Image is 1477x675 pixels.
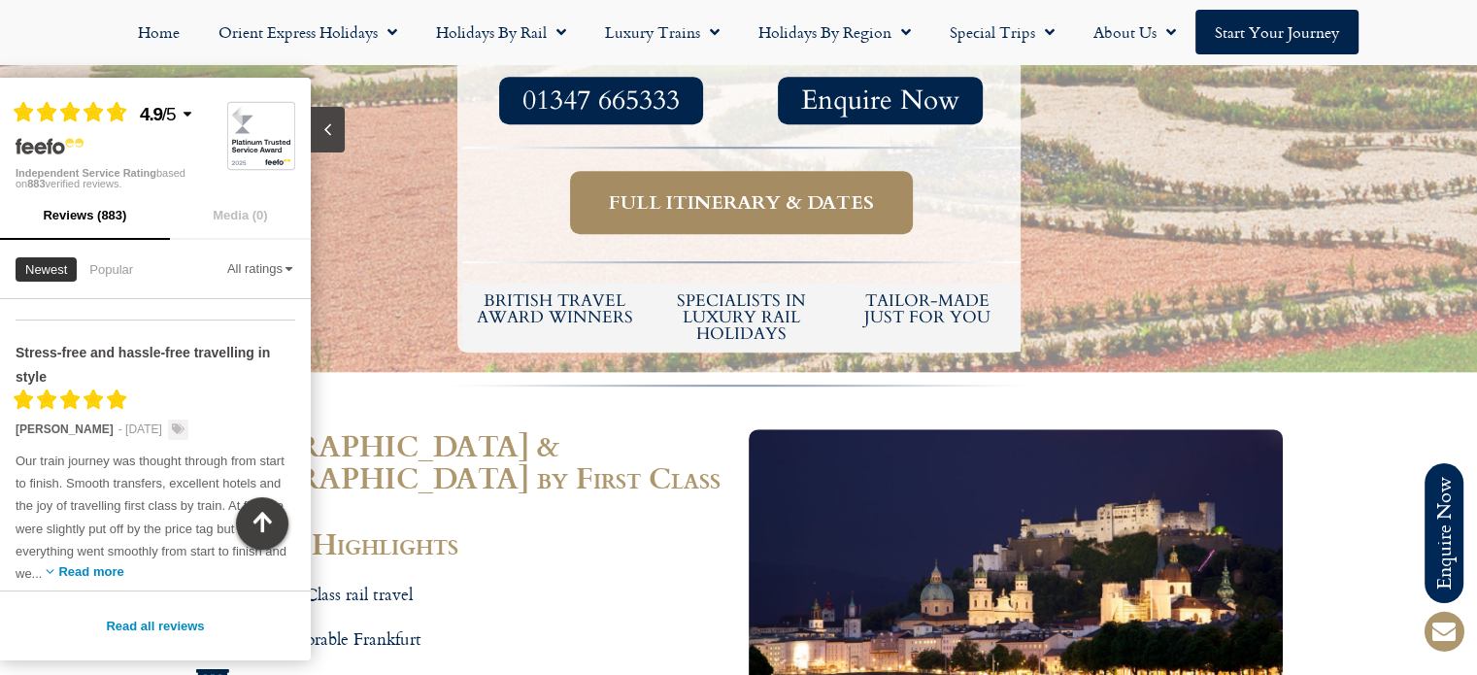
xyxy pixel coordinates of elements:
[263,583,413,605] span: First Class rail travel
[417,10,586,54] a: Holidays by Rail
[472,292,639,325] h5: British Travel Award winners
[930,10,1074,54] a: Special Trips
[522,88,680,113] span: 01347 665333
[844,292,1011,325] h5: tailor-made just for you
[263,627,421,650] span: Memorable Frankfurt
[586,10,739,54] a: Luxury Trains
[195,522,458,564] span: Holiday Highlights
[570,171,913,234] a: Full itinerary & dates
[609,190,874,215] span: Full itinerary & dates
[195,423,721,532] span: [GEOGRAPHIC_DATA] & [GEOGRAPHIC_DATA] by First Class rail
[801,88,959,113] span: Enquire Now
[10,10,1467,54] nav: Menu
[199,10,417,54] a: Orient Express Holidays
[499,77,703,124] a: 01347 665333
[778,77,983,124] a: Enquire Now
[1195,10,1359,54] a: Start your Journey
[657,292,824,342] h6: Specialists in luxury rail holidays
[118,10,199,54] a: Home
[1074,10,1195,54] a: About Us
[739,10,930,54] a: Holidays by Region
